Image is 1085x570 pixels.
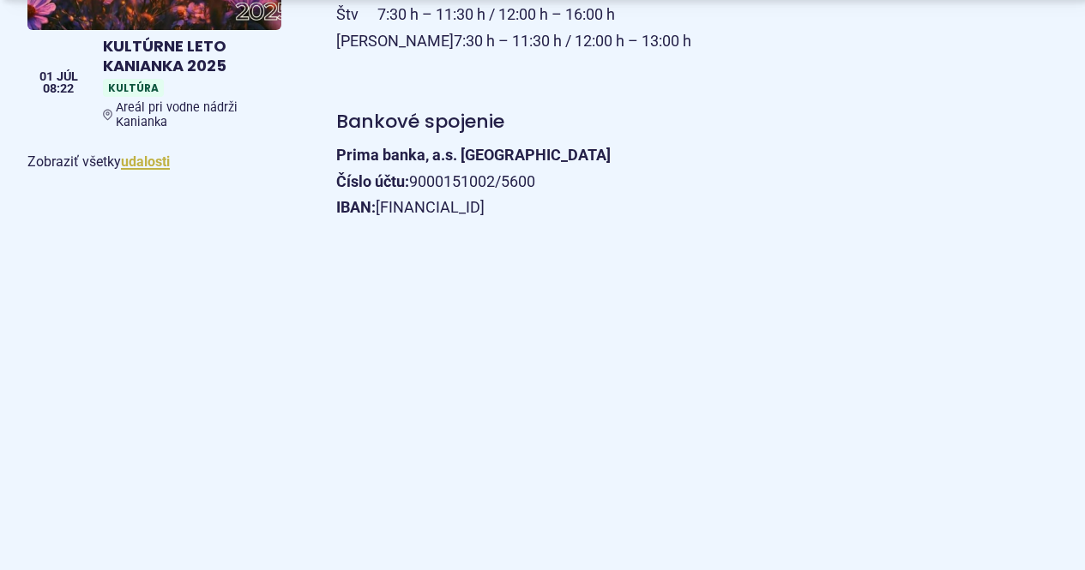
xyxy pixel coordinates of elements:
[336,172,409,190] strong: Číslo účtu:
[336,198,376,216] strong: IBAN:
[116,100,274,129] span: Areál pri vodne nádrži Kanianka
[39,71,53,83] span: 01
[336,142,945,221] p: 9000151002/5600 [FINANCIAL_ID]
[57,71,78,83] span: júl
[27,150,281,173] p: Zobraziť všetky
[39,83,78,95] span: 08:22
[103,37,274,75] h4: KULTÚRNE LETO KANIANKA 2025
[336,28,454,55] span: [PERSON_NAME]
[336,146,611,164] strong: Prima banka, a.s. [GEOGRAPHIC_DATA]
[336,2,377,28] span: Štv
[121,153,170,170] a: Zobraziť všetky udalosti
[336,108,504,135] span: Bankové spojenie
[103,79,164,97] span: Kultúra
